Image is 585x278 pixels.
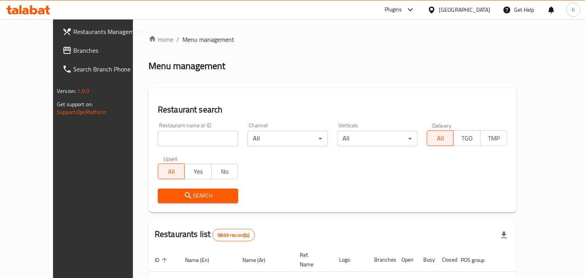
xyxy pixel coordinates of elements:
[453,130,480,146] button: TGO
[184,164,211,179] button: Yes
[148,35,173,44] a: Home
[417,248,436,272] th: Busy
[300,250,323,269] span: Ref. Name
[188,166,208,177] span: Yes
[56,60,151,78] a: Search Branch Phone
[148,35,516,44] nav: breadcrumb
[57,86,76,96] span: Version:
[57,99,93,109] span: Get support on:
[480,130,507,146] button: TMP
[158,164,185,179] button: All
[56,22,151,41] a: Restaurants Management
[495,226,513,244] div: Export file
[572,5,575,14] span: h
[461,255,495,265] span: POS group
[57,107,106,117] a: Support.OpsPlatform
[385,5,402,14] div: Plugins
[242,255,276,265] span: Name (Ar)
[457,133,477,144] span: TGO
[484,133,504,144] span: TMP
[158,189,238,203] button: Search
[182,35,234,44] span: Menu management
[215,166,235,177] span: No
[158,131,238,146] input: Search for restaurant name or ID..
[432,123,452,128] label: Delivery
[163,156,178,161] label: Upsell
[177,35,179,44] li: /
[247,131,328,146] div: All
[337,131,417,146] div: All
[161,166,182,177] span: All
[73,27,145,36] span: Restaurants Management
[56,41,151,60] a: Branches
[164,191,232,201] span: Search
[333,248,368,272] th: Logo
[185,255,219,265] span: Name (En)
[212,229,255,241] div: Total records count
[211,164,238,179] button: No
[77,86,89,96] span: 1.0.0
[73,64,145,74] span: Search Branch Phone
[213,232,254,239] span: 9849 record(s)
[427,130,454,146] button: All
[148,60,225,72] h2: Menu management
[155,255,170,265] span: ID
[430,133,451,144] span: All
[73,46,145,55] span: Branches
[436,248,454,272] th: Closed
[155,228,255,241] h2: Restaurants list
[395,248,417,272] th: Open
[439,5,490,14] div: [GEOGRAPHIC_DATA]
[368,248,395,272] th: Branches
[158,104,507,116] h2: Restaurant search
